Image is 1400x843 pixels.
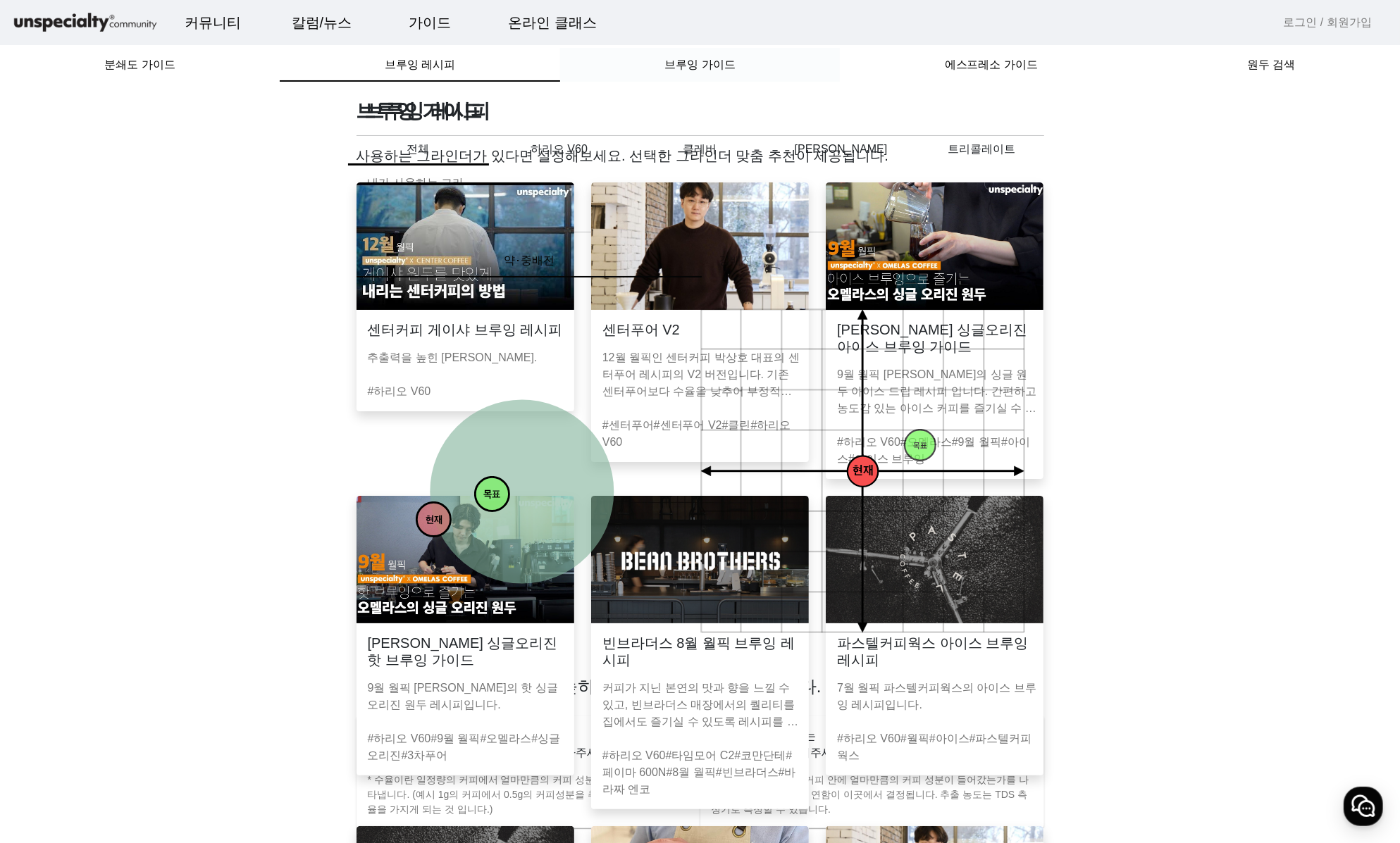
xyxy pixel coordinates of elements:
[348,141,489,166] p: 전체
[397,4,462,42] a: 가이드
[852,465,873,479] tspan: 현재
[93,447,182,482] a: 대화
[817,182,1052,479] a: [PERSON_NAME] 싱글오리진 아이스 브루잉 가이드9월 월픽 [PERSON_NAME]의 싱글 원두 아이스 드립 레시피 입니다. 간편하고 농도감 있는 아이스 커피를 즐기실...
[483,489,500,501] tspan: 목표
[666,749,735,761] a: #타임모어 C2
[11,11,159,35] img: logo
[481,732,532,744] a: #오멜라스
[912,141,1053,158] p: 트리콜레이트
[837,732,1032,761] a: #파스텔커피웍스
[837,732,900,744] a: #하리오 V60
[837,680,1038,713] p: 7월 월픽 파스텔커피웍스의 아이스 브루잉 레시피입니다.
[945,59,1038,70] span: 에스프레소 가이드
[129,468,146,480] span: 대화
[716,766,779,778] a: #빈브라더스
[497,4,608,42] a: 온라인 클래스
[667,766,716,778] a: #8월 월픽
[602,680,803,730] p: 커피가 지닌 본연의 맛과 향을 느낄 수 있고, 빈브라더스 매장에서의 퀄리티를 집에서도 즐기실 수 있도록 레시피를 준비하였습니다.
[368,680,569,713] p: 9월 월픽 [PERSON_NAME]의 핫 싱글오리진 원두 레시피입니다.
[489,141,630,158] p: 하리오 V60
[734,749,786,761] a: #코만단테
[664,59,735,70] span: 브루잉 가이드
[4,447,93,482] a: 홈
[385,59,455,70] span: 브루잉 레시피
[173,4,252,42] a: 커뮤니티
[929,732,970,744] a: #아이스
[1247,59,1295,70] span: 원두 검색
[630,141,771,158] p: 클레버
[280,4,364,42] a: 칼럼/뉴스
[44,468,53,479] span: 홈
[771,141,912,158] p: [PERSON_NAME]
[368,732,431,744] a: #하리오 V60
[104,59,175,70] span: 분쇄도 가이드
[218,468,235,479] span: 설정
[504,255,555,266] span: 약⋅중배전
[348,182,583,479] a: 센터커피 게이샤 브루잉 레시피추출력을 높힌 [PERSON_NAME].#하리오 V60
[426,515,442,527] tspan: 현재
[402,749,448,761] a: #3차푸어
[602,766,796,795] a: #바라짜 엔코
[365,99,1053,124] h1: 브루잉 레시피
[1284,14,1372,31] a: 로그인 / 회원가입
[583,182,817,479] a: 센터푸어 V212월 월픽인 센터커피 박상호 대표의 센터푸어 레시피의 V2 버전입니다. 기존 센터푸어보다 수율을 낮추어 부정적인 맛이 억제되었습니다.#센터푸어#센터푸어 V2#클...
[430,732,480,744] a: #9월 월픽
[602,749,666,761] a: #하리오 V60
[900,732,929,744] a: #월픽
[182,447,271,482] a: 설정
[348,496,583,809] a: [PERSON_NAME] 싱글오리진 핫 브루잉 가이드9월 월픽 [PERSON_NAME]의 핫 싱글오리진 원두 레시피입니다.#하리오 V60#9월 월픽#오멜라스#싱글오리진#3차푸어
